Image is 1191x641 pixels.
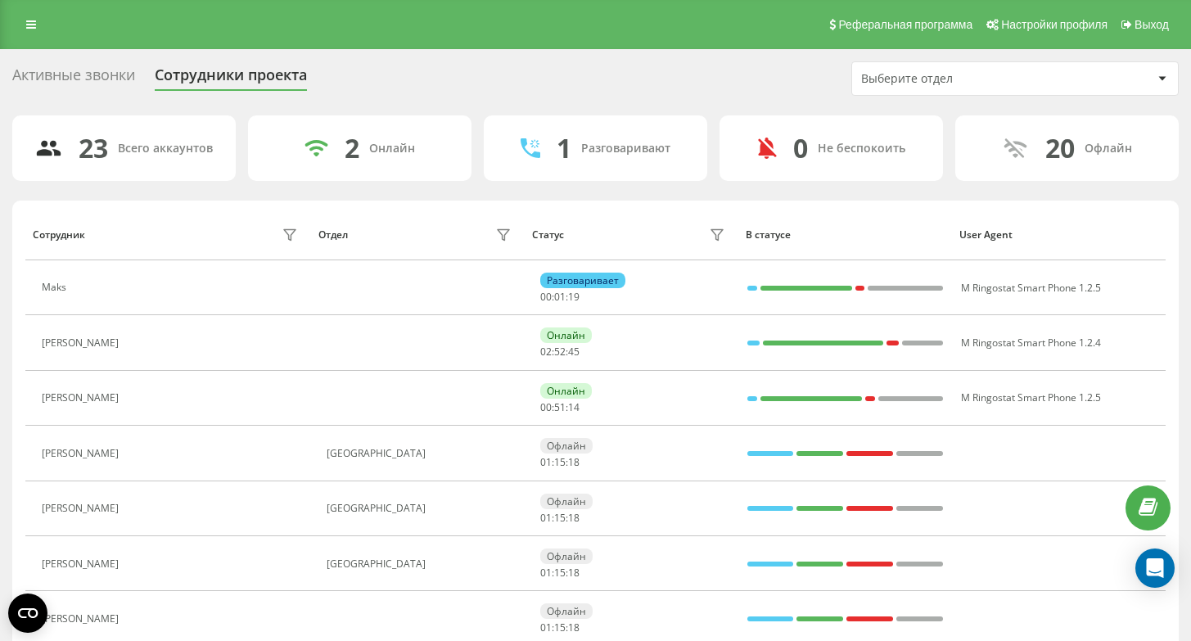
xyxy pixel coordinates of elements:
div: Онлайн [540,327,592,343]
div: Разговаривают [581,142,670,156]
div: [GEOGRAPHIC_DATA] [327,448,515,459]
span: Выход [1135,18,1169,31]
div: Всего аккаунтов [118,142,213,156]
div: [PERSON_NAME] [42,392,123,404]
span: 18 [568,455,580,469]
span: 15 [554,511,566,525]
div: : : [540,457,580,468]
div: Не беспокоить [818,142,905,156]
span: M Ringostat Smart Phone 1.2.5 [961,281,1101,295]
div: Выберите отдел [861,72,1057,86]
div: : : [540,291,580,303]
div: [PERSON_NAME] [42,503,123,514]
span: 15 [554,455,566,469]
div: 1 [557,133,571,164]
span: Реферальная программа [838,18,972,31]
span: 01 [540,455,552,469]
span: 01 [540,511,552,525]
div: Офлайн [1085,142,1132,156]
div: Онлайн [540,383,592,399]
div: Онлайн [369,142,415,156]
span: 15 [554,621,566,634]
div: User Agent [959,229,1157,241]
button: Open CMP widget [8,594,47,633]
div: [GEOGRAPHIC_DATA] [327,503,515,514]
div: : : [540,622,580,634]
span: 51 [554,400,566,414]
span: 18 [568,566,580,580]
span: 00 [540,400,552,414]
span: 19 [568,290,580,304]
span: 45 [568,345,580,359]
span: 15 [554,566,566,580]
span: 14 [568,400,580,414]
div: Разговаривает [540,273,625,288]
span: 01 [540,621,552,634]
div: Офлайн [540,603,593,619]
div: 20 [1045,133,1075,164]
div: [PERSON_NAME] [42,337,123,349]
span: Настройки профиля [1001,18,1108,31]
div: Статус [532,229,564,241]
div: : : [540,402,580,413]
div: Офлайн [540,548,593,564]
div: [PERSON_NAME] [42,448,123,459]
span: 18 [568,511,580,525]
div: [GEOGRAPHIC_DATA] [327,558,515,570]
div: 23 [79,133,108,164]
span: M Ringostat Smart Phone 1.2.4 [961,336,1101,350]
div: Maks [42,282,70,293]
div: [PERSON_NAME] [42,613,123,625]
span: 02 [540,345,552,359]
div: : : [540,346,580,358]
span: M Ringostat Smart Phone 1.2.5 [961,390,1101,404]
div: Офлайн [540,494,593,509]
div: Офлайн [540,438,593,454]
div: : : [540,567,580,579]
div: Open Intercom Messenger [1135,548,1175,588]
div: Активные звонки [12,66,135,92]
div: [PERSON_NAME] [42,558,123,570]
span: 18 [568,621,580,634]
div: Сотрудники проекта [155,66,307,92]
span: 52 [554,345,566,359]
div: : : [540,512,580,524]
div: В статусе [746,229,944,241]
span: 01 [554,290,566,304]
div: 0 [793,133,808,164]
div: 2 [345,133,359,164]
span: 00 [540,290,552,304]
div: Отдел [318,229,348,241]
span: 01 [540,566,552,580]
div: Сотрудник [33,229,85,241]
